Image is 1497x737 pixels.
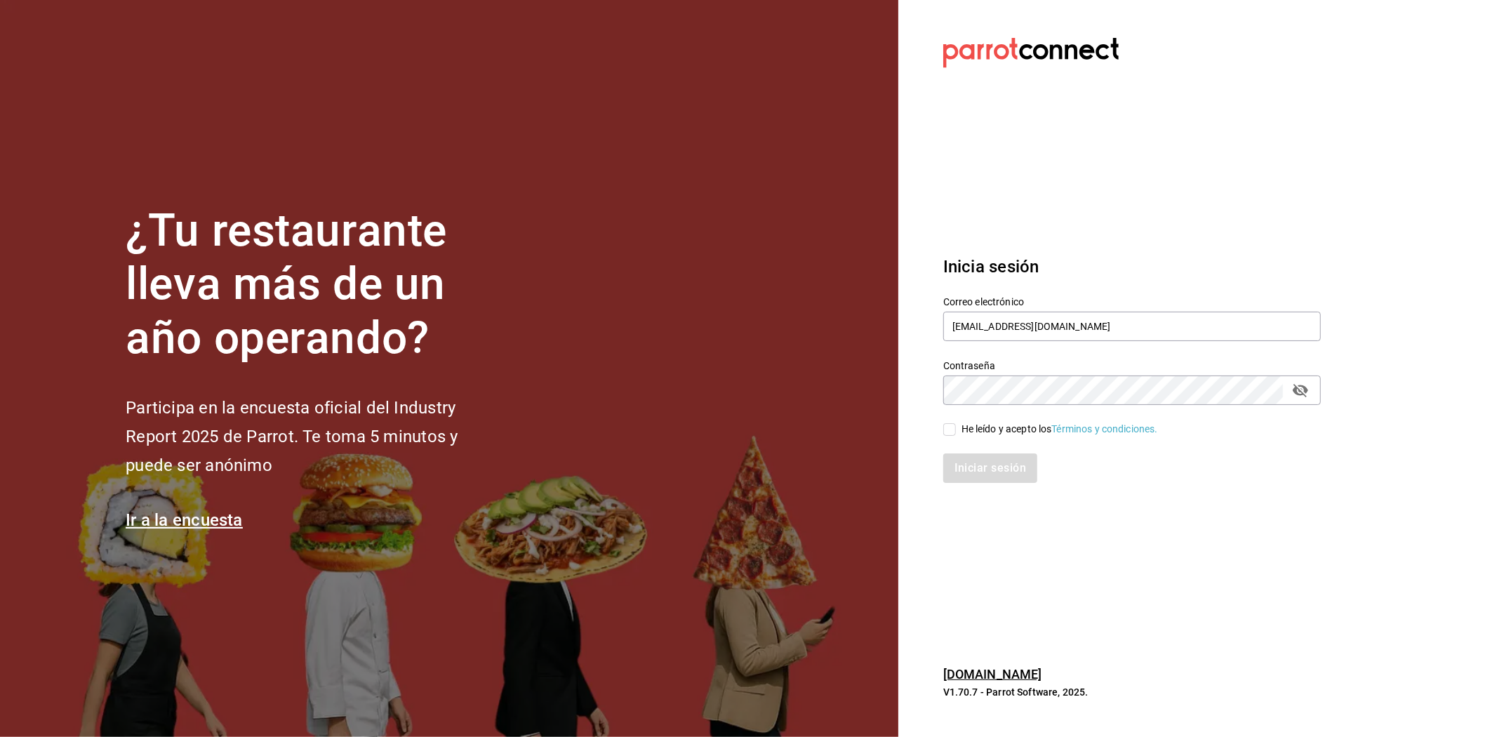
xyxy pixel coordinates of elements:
p: V1.70.7 - Parrot Software, 2025. [943,685,1321,699]
h1: ¿Tu restaurante lleva más de un año operando? [126,204,505,366]
a: [DOMAIN_NAME] [943,667,1042,682]
h2: Participa en la encuesta oficial del Industry Report 2025 de Parrot. Te toma 5 minutos y puede se... [126,394,505,479]
button: passwordField [1289,378,1312,402]
a: Ir a la encuesta [126,510,243,530]
input: Ingresa tu correo electrónico [943,312,1321,341]
div: He leído y acepto los [962,422,1158,437]
a: Términos y condiciones. [1052,423,1158,434]
label: Contraseña [943,361,1321,371]
label: Correo electrónico [943,297,1321,307]
h3: Inicia sesión [943,254,1321,279]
